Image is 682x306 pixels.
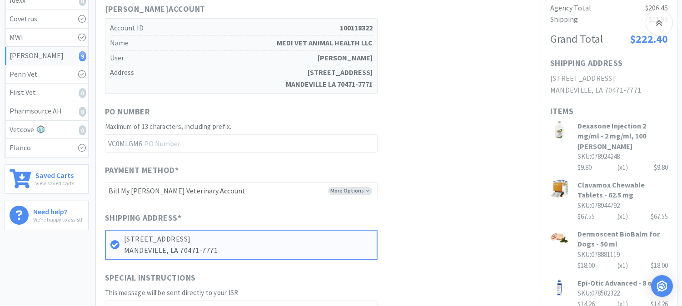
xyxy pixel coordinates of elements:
span: SKU: 078924248 [577,152,620,161]
div: $67.55 [651,211,668,222]
div: Elanco [10,142,84,154]
div: Penn Vet [10,69,84,80]
strong: 100118322 [340,22,373,34]
h5: Address [110,65,373,91]
div: $18.00 [651,260,668,271]
h1: Items [550,105,668,118]
p: [STREET_ADDRESS] [124,233,372,245]
div: Pharmsource AH [10,105,84,117]
div: Open Intercom Messenger [651,275,673,297]
span: SKU: 078502322 [577,289,620,297]
img: be75f520e2464e2c94ea7f040e8c9bd9_81625.jpeg [550,278,568,296]
h3: Dermoscent BioBalm for Dogs - 50 ml [577,229,668,249]
span: Payment Method * [105,164,179,177]
span: Shipping Address * [105,212,182,225]
input: PO Number [105,134,378,153]
p: View saved carts [35,179,74,188]
span: SKU: 078881119 [577,250,620,259]
p: We're happy to assist! [33,215,82,224]
h3: Epi-Otic Advanced - 8 oz [577,278,668,288]
i: 0 [79,125,86,135]
a: Saved CartsView saved carts [5,164,89,194]
span: SKU: 078944792 [577,201,620,210]
i: 9 [79,51,86,61]
a: MWI [5,29,88,47]
h3: Dexasone Injection 2 mg/ml - 2 mg/ml, 100 [PERSON_NAME] [577,121,668,151]
h6: Need help? [33,206,82,215]
div: $18.00 [577,260,668,271]
div: MWI [10,32,84,44]
div: First Vet [10,87,84,99]
img: bfd8250dfa9f4233abdd06d8ef875989_155172.jpeg [550,121,568,139]
h2: MANDEVILLE, LA 70471-7771 [550,84,668,96]
a: Pharmsource AH0 [5,102,88,121]
span: $222.40 [630,32,668,46]
a: First Vet0 [5,84,88,102]
div: Agency Total [550,2,591,14]
a: [PERSON_NAME]9 [5,47,88,65]
a: Vetcove0 [5,121,88,139]
h3: Clavamox Chewable Tablets - 62.5 mg [577,180,668,200]
span: Maximum of 13 characters, including prefix. [105,122,232,131]
div: (x 1 ) [617,260,628,271]
div: (x 1 ) [617,162,628,173]
div: Vetcove [10,124,84,136]
div: Grand Total [550,30,603,48]
h1: [PERSON_NAME] Account [105,3,378,16]
i: 0 [79,107,86,117]
a: Covetrus [5,10,88,29]
span: Special Instructions [105,271,196,285]
span: $206.45 [645,3,668,12]
p: MANDEVILLE, LA 70471-7771 [124,245,372,257]
span: VC0MLGM6 [105,135,144,152]
i: 0 [79,88,86,98]
div: (x 1 ) [617,211,628,222]
h2: [STREET_ADDRESS] [550,73,668,84]
div: $9.80 [577,162,668,173]
strong: MEDI VET ANIMAL HEALTH LLC [277,37,373,49]
h5: Name [110,36,373,51]
div: $67.55 [577,211,668,222]
div: $9.80 [654,162,668,173]
h6: Saved Carts [35,169,74,179]
span: This message will be sent directly to your ISR [105,288,239,297]
strong: [STREET_ADDRESS] MANDEVILLE LA 70471-7771 [286,67,373,90]
h1: Shipping Address [550,57,623,70]
a: Penn Vet [5,65,88,84]
img: 633af242b6964dd18b5730505219f544_221837.jpeg [550,229,568,247]
strong: [PERSON_NAME] [318,52,373,64]
span: PO Number [105,105,150,118]
img: 2baffb33ab0743debe04b2b6e2c7e4f2_462269.jpeg [550,180,568,198]
h5: Account ID [110,21,373,36]
div: [PERSON_NAME] [10,50,84,62]
div: Shipping [550,14,578,25]
h5: User [110,51,373,66]
a: Elanco [5,139,88,157]
div: Covetrus [10,13,84,25]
